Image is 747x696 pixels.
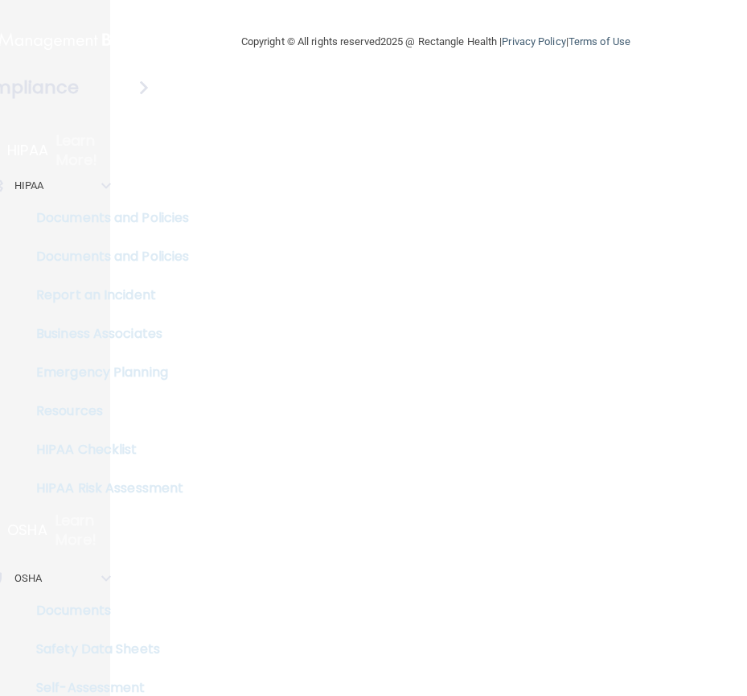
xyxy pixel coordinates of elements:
p: HIPAA [14,176,44,196]
p: Learn More! [55,511,111,550]
a: Terms of Use [568,35,630,47]
p: Learn More! [56,131,111,170]
a: Privacy Policy [502,35,565,47]
p: HIPAA [7,141,48,160]
p: OSHA [7,521,47,540]
p: OSHA [14,569,42,588]
div: Copyright © All rights reserved 2025 @ Rectangle Health | | [142,16,729,68]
